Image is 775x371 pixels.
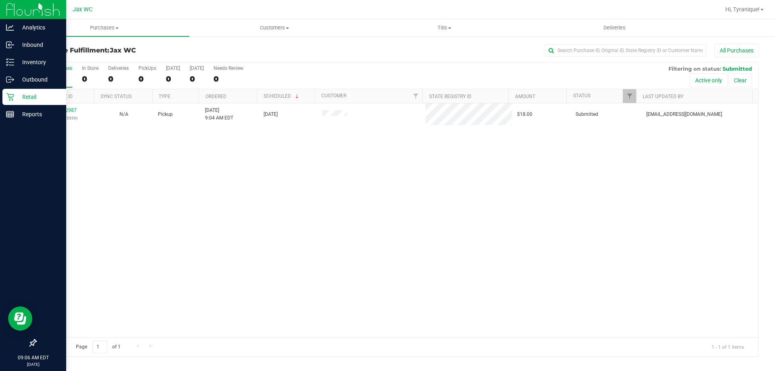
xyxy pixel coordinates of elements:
h3: Purchase Fulfillment: [36,47,276,54]
iframe: Resource center [8,306,32,331]
a: Status [573,93,591,99]
p: Inventory [14,57,63,67]
a: Purchases [19,19,189,36]
span: 1 - 1 of 1 items [705,341,750,353]
span: Submitted [576,111,598,118]
inline-svg: Reports [6,110,14,118]
span: Deliveries [593,24,637,31]
a: Ordered [205,94,226,99]
p: Retail [14,92,63,102]
p: Inbound [14,40,63,50]
span: Hi, Tyranique! [725,6,760,13]
span: Not Applicable [119,111,128,117]
p: Analytics [14,23,63,32]
inline-svg: Analytics [6,23,14,31]
input: 1 [92,341,107,353]
div: 0 [214,74,243,84]
inline-svg: Retail [6,93,14,101]
a: Amount [515,94,535,99]
p: Reports [14,109,63,119]
div: 0 [108,74,129,84]
span: [DATE] 9:04 AM EDT [205,107,233,122]
input: Search Purchase ID, Original ID, State Registry ID or Customer Name... [545,44,706,57]
div: 0 [190,74,204,84]
a: Deliveries [530,19,700,36]
span: Tills [360,24,529,31]
a: Scheduled [264,93,300,99]
span: Submitted [723,65,752,72]
span: Page of 1 [69,341,127,353]
span: Pickup [158,111,173,118]
span: Filtering on status: [668,65,721,72]
p: [DATE] [4,361,63,367]
inline-svg: Inbound [6,41,14,49]
button: Active only [690,73,727,87]
inline-svg: Outbound [6,75,14,84]
span: Customers [190,24,359,31]
a: State Registry ID [429,94,471,99]
div: Deliveries [108,65,129,71]
a: Tills [359,19,529,36]
div: PickUps [138,65,156,71]
a: Type [159,94,170,99]
a: Filter [623,89,636,103]
button: Clear [729,73,752,87]
a: Customer [321,93,346,99]
span: [EMAIL_ADDRESS][DOMAIN_NAME] [646,111,722,118]
a: Sync Status [101,94,132,99]
a: Filter [409,89,422,103]
span: Purchases [19,24,189,31]
inline-svg: Inventory [6,58,14,66]
div: Needs Review [214,65,243,71]
div: [DATE] [190,65,204,71]
a: Last Updated By [643,94,683,99]
div: 0 [82,74,98,84]
span: $18.00 [517,111,532,118]
div: 0 [166,74,180,84]
a: Customers [189,19,359,36]
a: 12012987 [54,107,77,113]
div: In Store [82,65,98,71]
button: All Purchases [714,44,759,57]
p: 09:06 AM EDT [4,354,63,361]
button: N/A [119,111,128,118]
span: Jax WC [73,6,92,13]
div: 0 [138,74,156,84]
div: [DATE] [166,65,180,71]
p: Outbound [14,75,63,84]
span: [DATE] [264,111,278,118]
span: Jax WC [110,46,136,54]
